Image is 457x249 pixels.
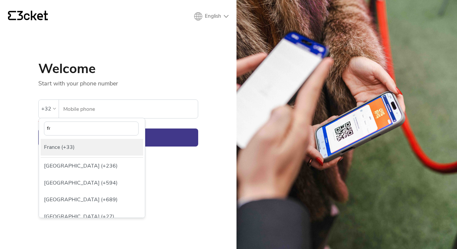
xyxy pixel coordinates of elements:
[63,100,198,118] input: Mobile phone
[41,104,51,114] div: +32
[41,208,143,225] div: [GEOGRAPHIC_DATA] (+27)
[59,100,198,118] label: Mobile phone
[38,129,198,147] button: Continue
[8,11,48,22] a: {' '}
[8,11,16,20] g: {' '}
[38,62,198,75] h1: Welcome
[38,120,113,127] div: The field is invalid
[38,75,198,87] p: Start with your phone number
[41,175,143,191] div: [GEOGRAPHIC_DATA] (+594)
[41,191,143,208] div: [GEOGRAPHIC_DATA] (+689)
[44,121,139,136] input: Country
[41,158,143,174] div: [GEOGRAPHIC_DATA] (+236)
[41,139,143,156] div: France (+33)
